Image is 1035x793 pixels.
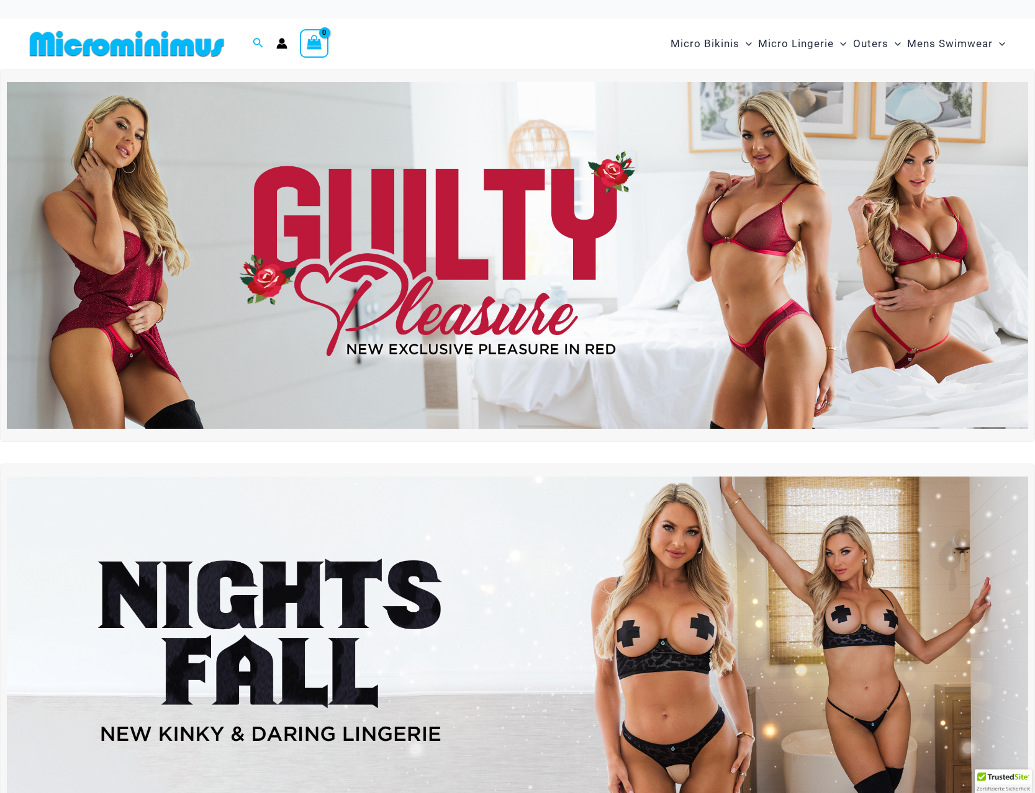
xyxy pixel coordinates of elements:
span: Menu Toggle [834,28,846,60]
span: Micro Lingerie [758,28,834,60]
nav: Site Navigation [666,23,1010,65]
a: Micro LingerieMenu ToggleMenu Toggle [755,25,849,63]
a: OutersMenu ToggleMenu Toggle [850,25,904,63]
span: Menu Toggle [993,28,1005,60]
a: Micro BikinisMenu ToggleMenu Toggle [667,25,755,63]
span: Mens Swimwear [907,28,993,60]
a: Mens SwimwearMenu ToggleMenu Toggle [904,25,1008,63]
div: TrustedSite Certified [975,769,1032,793]
span: Micro Bikinis [671,28,739,60]
span: Outers [853,28,888,60]
img: Guilty Pleasures Red Lingerie [7,82,1028,429]
span: Menu Toggle [739,28,752,60]
span: Menu Toggle [888,28,901,60]
a: View Shopping Cart, empty [300,29,328,58]
img: MM SHOP LOGO FLAT [25,30,229,58]
a: Search icon link [253,36,264,52]
a: Account icon link [276,38,287,49]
